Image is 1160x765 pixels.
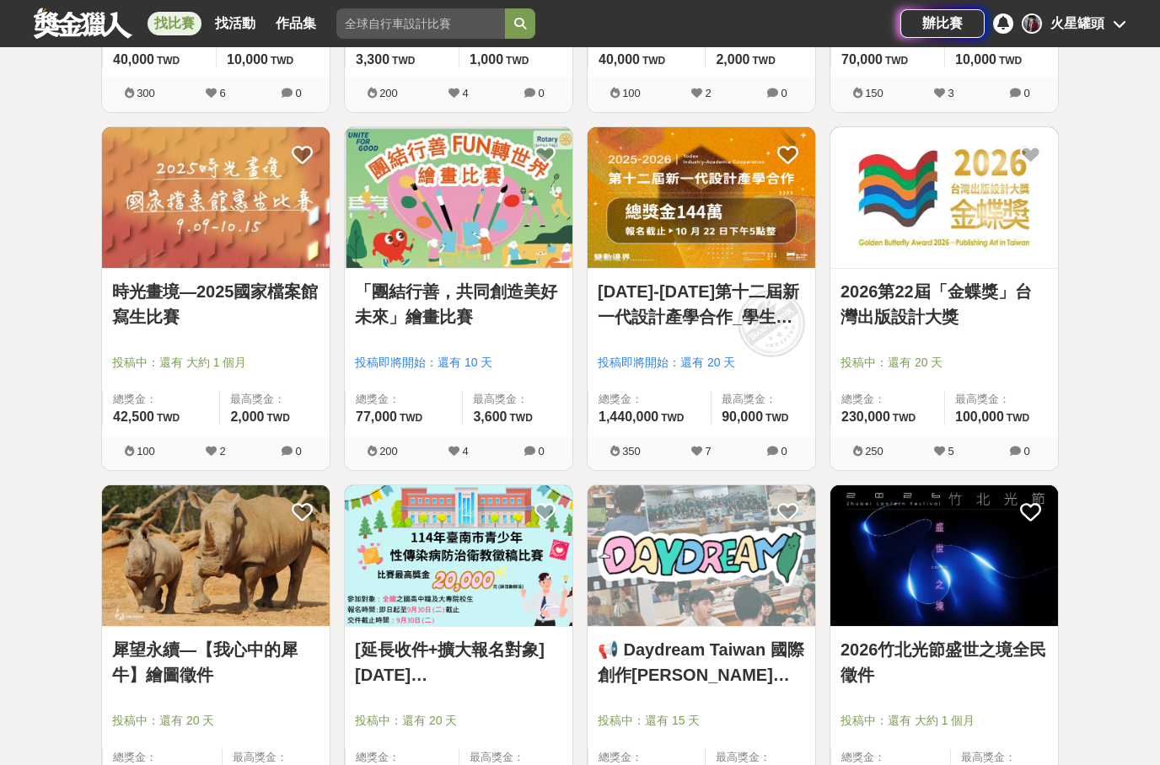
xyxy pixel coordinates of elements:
[722,391,805,408] span: 最高獎金：
[295,87,301,99] span: 0
[781,87,787,99] span: 0
[599,391,701,408] span: 總獎金：
[722,409,763,424] span: 90,000
[267,412,290,424] span: TWD
[948,445,953,457] span: 5
[157,55,180,67] span: TWD
[137,445,155,457] span: 100
[753,55,776,67] span: TWD
[295,445,301,457] span: 0
[830,127,1058,269] a: Cover Image
[598,637,805,687] a: 📢 Daydream Taiwan 國際創作[PERSON_NAME]天做出人生的第一款遊戲吧！
[622,445,641,457] span: 350
[400,412,422,424] span: TWD
[269,12,323,35] a: 作品集
[355,712,562,730] span: 投稿中：還有 20 天
[379,445,398,457] span: 200
[588,127,815,268] img: Cover Image
[345,485,572,626] img: Cover Image
[112,637,320,687] a: 犀望永續—【我心中的犀牛】繪圖徵件
[840,637,1048,687] a: 2026竹北光節盛世之境全民徵件
[345,127,572,269] a: Cover Image
[781,445,787,457] span: 0
[356,409,397,424] span: 77,000
[112,354,320,372] span: 投稿中：還有 大約 1 個月
[113,391,209,408] span: 總獎金：
[538,445,544,457] span: 0
[102,485,330,626] img: Cover Image
[462,445,468,457] span: 4
[379,87,398,99] span: 200
[661,412,684,424] span: TWD
[599,52,640,67] span: 40,000
[356,52,389,67] span: 3,300
[113,52,154,67] span: 40,000
[356,391,452,408] span: 總獎金：
[227,52,268,67] span: 10,000
[102,127,330,268] img: Cover Image
[336,8,505,39] input: 全球自行車設計比賽
[841,409,890,424] span: 230,000
[948,87,953,99] span: 3
[148,12,201,35] a: 找比賽
[885,55,908,67] span: TWD
[392,55,415,67] span: TWD
[955,391,1048,408] span: 最高獎金：
[999,55,1022,67] span: TWD
[230,409,264,424] span: 2,000
[955,52,996,67] span: 10,000
[840,279,1048,329] a: 2026第22屆「金蝶獎」台灣出版設計大獎
[157,412,180,424] span: TWD
[955,409,1004,424] span: 100,000
[840,354,1048,372] span: 投稿中：還有 20 天
[355,279,562,329] a: 「團結行善，共同創造美好未來」繪畫比賽
[219,445,225,457] span: 2
[355,637,562,687] a: [延長收件+擴大報名對象][DATE][GEOGRAPHIC_DATA]青少年性傳染病防治衛教徵稿比賽
[1023,445,1029,457] span: 0
[841,52,883,67] span: 70,000
[830,127,1058,268] img: Cover Image
[462,87,468,99] span: 4
[598,279,805,329] a: [DATE]-[DATE]第十二屆新一代設計產學合作_學生徵件
[865,87,883,99] span: 150
[345,485,572,627] a: Cover Image
[598,354,805,372] span: 投稿即將開始：還有 20 天
[137,87,155,99] span: 300
[102,485,330,627] a: Cover Image
[112,279,320,329] a: 時光畫境—2025國家檔案館寫生比賽
[510,412,533,424] span: TWD
[1007,412,1029,424] span: TWD
[345,127,572,268] img: Cover Image
[599,409,658,424] span: 1,440,000
[830,485,1058,626] img: Cover Image
[112,712,320,730] span: 投稿中：還有 20 天
[1023,87,1029,99] span: 0
[588,127,815,269] a: Cover Image
[705,87,711,99] span: 2
[705,445,711,457] span: 7
[893,412,916,424] span: TWD
[865,445,883,457] span: 250
[840,712,1048,730] span: 投稿中：還有 大約 1 個月
[598,712,805,730] span: 投稿中：還有 15 天
[588,485,815,626] img: Cover Image
[841,391,934,408] span: 總獎金：
[830,485,1058,627] a: Cover Image
[208,12,262,35] a: 找活動
[219,87,225,99] span: 6
[470,52,503,67] span: 1,000
[1023,15,1040,32] img: Avatar
[716,52,749,67] span: 2,000
[900,9,985,38] a: 辦比賽
[473,409,507,424] span: 3,600
[538,87,544,99] span: 0
[588,485,815,627] a: Cover Image
[473,391,562,408] span: 最高獎金：
[230,391,320,408] span: 最高獎金：
[506,55,529,67] span: TWD
[113,409,154,424] span: 42,500
[271,55,293,67] span: TWD
[642,55,665,67] span: TWD
[765,412,788,424] span: TWD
